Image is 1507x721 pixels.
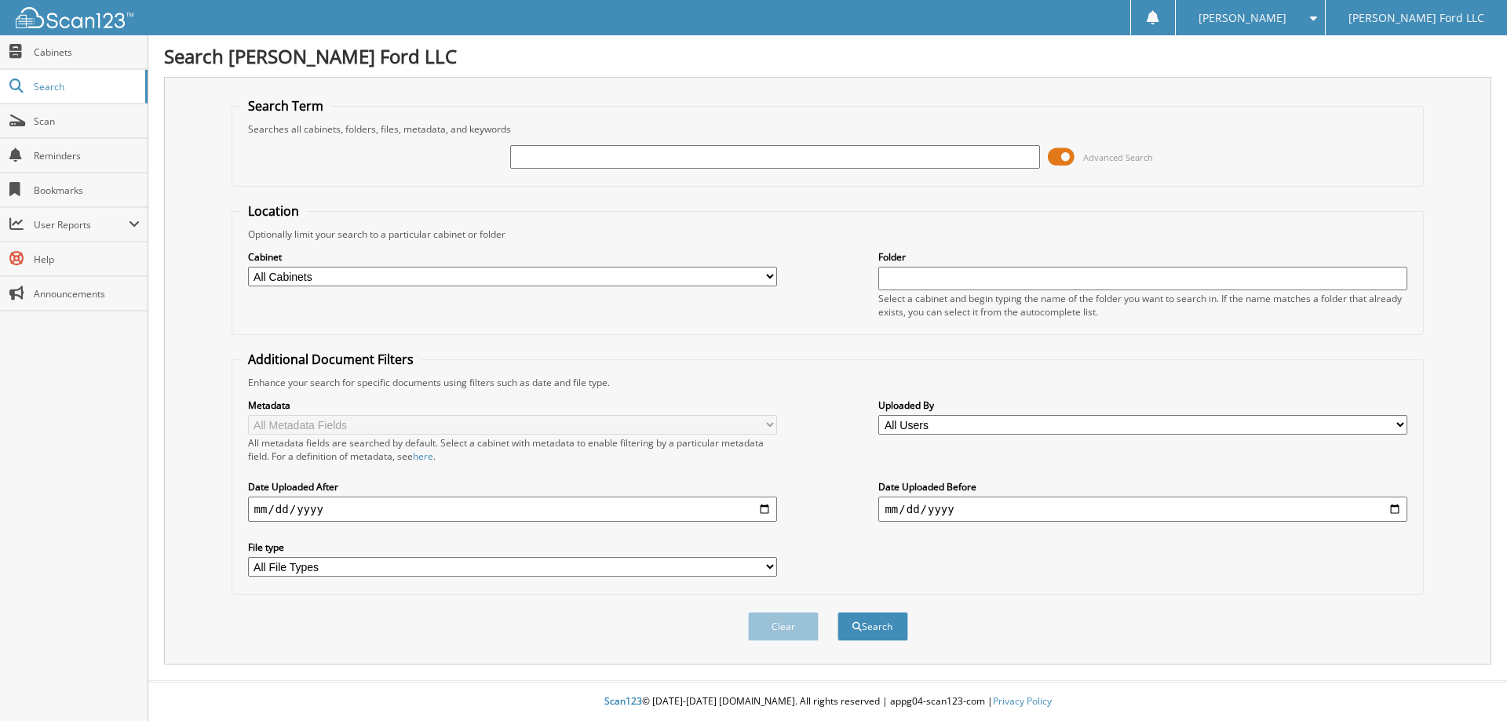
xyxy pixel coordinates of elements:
div: © [DATE]-[DATE] [DOMAIN_NAME]. All rights reserved | appg04-scan123-com | [148,683,1507,721]
span: Help [34,253,140,266]
legend: Location [240,202,307,220]
span: Reminders [34,149,140,162]
span: Search [34,80,137,93]
a: here [413,450,433,463]
div: All metadata fields are searched by default. Select a cabinet with metadata to enable filtering b... [248,436,777,463]
label: File type [248,541,777,554]
span: Announcements [34,287,140,300]
iframe: Chat Widget [1429,646,1507,721]
button: Search [837,612,908,641]
label: Date Uploaded Before [878,480,1407,493]
div: Select a cabinet and begin typing the name of the folder you want to search in. If the name match... [878,292,1407,319]
span: [PERSON_NAME] Ford LLC [1348,13,1484,23]
span: Advanced Search [1083,151,1153,163]
input: start [248,497,777,522]
span: Cabinets [34,46,140,59]
span: User Reports [34,218,129,231]
img: scan123-logo-white.svg [16,7,133,28]
div: Enhance your search for specific documents using filters such as date and file type. [240,376,1416,389]
label: Folder [878,250,1407,264]
legend: Additional Document Filters [240,351,421,368]
span: [PERSON_NAME] [1199,13,1286,23]
label: Date Uploaded After [248,480,777,493]
div: Searches all cabinets, folders, files, metadata, and keywords [240,122,1416,136]
span: Scan123 [604,694,642,708]
a: Privacy Policy [993,694,1052,708]
span: Bookmarks [34,184,140,197]
div: Optionally limit your search to a particular cabinet or folder [240,228,1416,241]
span: Scan [34,115,140,128]
label: Cabinet [248,250,777,264]
button: Clear [748,612,819,641]
label: Uploaded By [878,399,1407,412]
h1: Search [PERSON_NAME] Ford LLC [164,43,1491,69]
legend: Search Term [240,97,331,115]
input: end [878,497,1407,522]
label: Metadata [248,399,777,412]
